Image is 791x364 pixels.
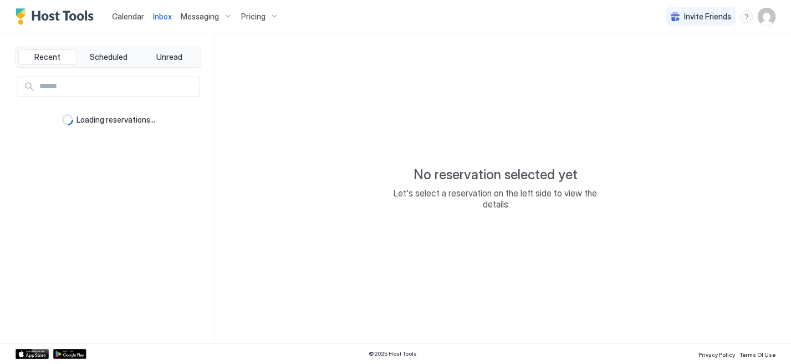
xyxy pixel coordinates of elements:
[112,11,144,22] a: Calendar
[241,12,266,22] span: Pricing
[414,166,578,183] span: No reservation selected yet
[90,52,127,62] span: Scheduled
[34,52,60,62] span: Recent
[153,11,172,22] a: Inbox
[140,49,198,65] button: Unread
[758,8,775,26] div: User profile
[698,351,735,358] span: Privacy Policy
[739,351,775,358] span: Terms Of Use
[76,115,155,125] span: Loading reservations...
[62,114,73,125] div: loading
[16,8,99,25] a: Host Tools Logo
[684,12,731,22] span: Invite Friends
[369,350,417,357] span: © 2025 Host Tools
[385,188,606,210] span: Let's select a reservation on the left side to view the details
[698,348,735,360] a: Privacy Policy
[16,349,49,359] a: App Store
[53,349,86,359] a: Google Play Store
[35,77,200,96] input: Input Field
[181,12,219,22] span: Messaging
[18,49,77,65] button: Recent
[739,348,775,360] a: Terms Of Use
[16,47,201,68] div: tab-group
[79,49,138,65] button: Scheduled
[740,10,753,23] div: menu
[112,12,144,21] span: Calendar
[153,12,172,21] span: Inbox
[156,52,182,62] span: Unread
